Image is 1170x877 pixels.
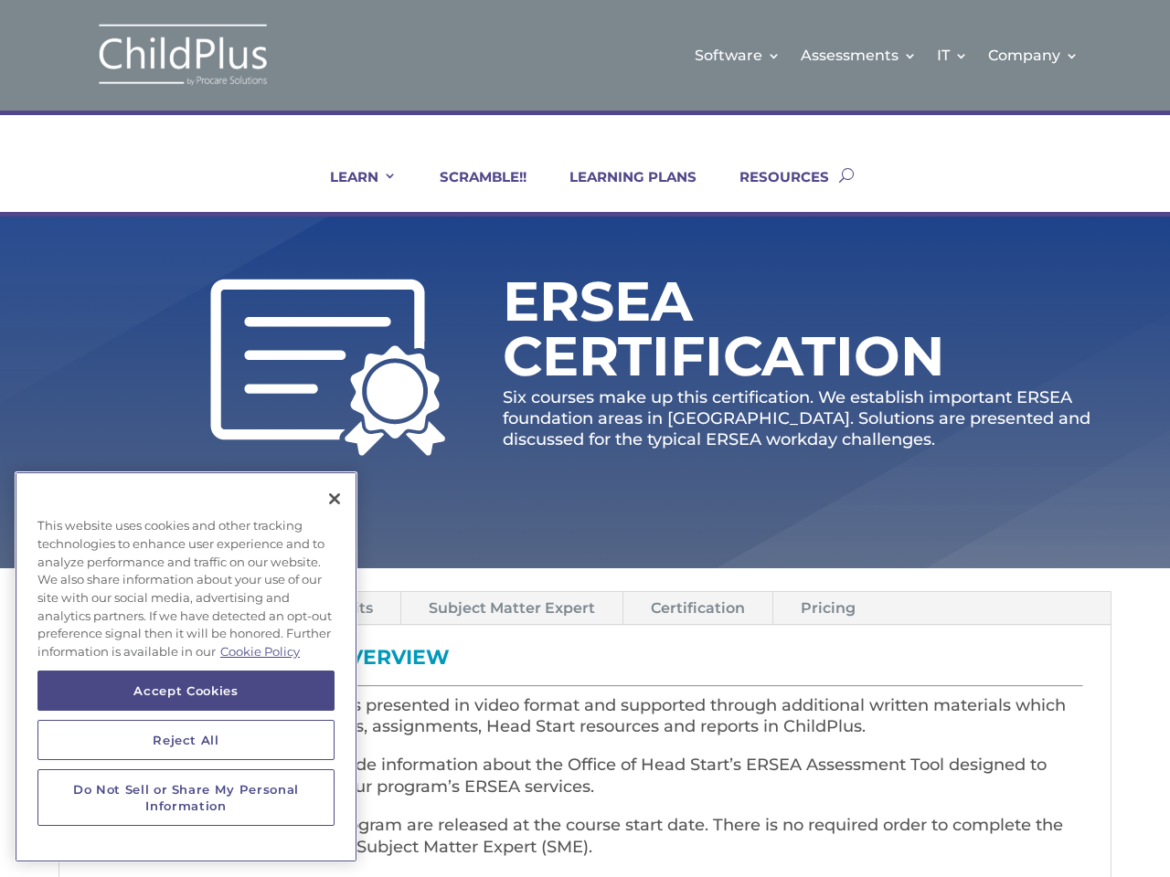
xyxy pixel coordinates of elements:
[37,720,335,760] button: Reject All
[87,695,1066,737] span: In each individual unit, content is presented in video format and supported through additional wr...
[401,592,622,624] a: Subject Matter Expert
[503,387,1111,451] p: Six courses make up this certification. We establish important ERSEA foundation areas in [GEOGRAP...
[87,755,1083,815] p: All units in this certification include information about the Office of Head Start’s ERSEA Assess...
[937,18,968,92] a: IT
[801,18,917,92] a: Assessments
[220,644,300,659] a: More information about your privacy, opens in a new tab
[417,168,526,212] a: SCRAMBLE!!
[773,592,883,624] a: Pricing
[503,274,987,393] h1: ERSEA Certification
[87,648,1083,677] h3: ERSEA Certification Overview
[695,18,781,92] a: Software
[988,18,1079,92] a: Company
[37,671,335,711] button: Accept Cookies
[314,479,355,519] button: Close
[37,769,335,827] button: Do Not Sell or Share My Personal Information
[717,168,829,212] a: RESOURCES
[15,471,357,862] div: Privacy
[15,471,357,862] div: Cookie banner
[15,508,357,671] div: This website uses cookies and other tracking technologies to enhance user experience and to analy...
[87,815,1063,857] span: All units in the ERSEA Online Program are released at the course start date. There is no required...
[623,592,772,624] a: Certification
[547,168,697,212] a: LEARNING PLANS
[307,168,397,212] a: LEARN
